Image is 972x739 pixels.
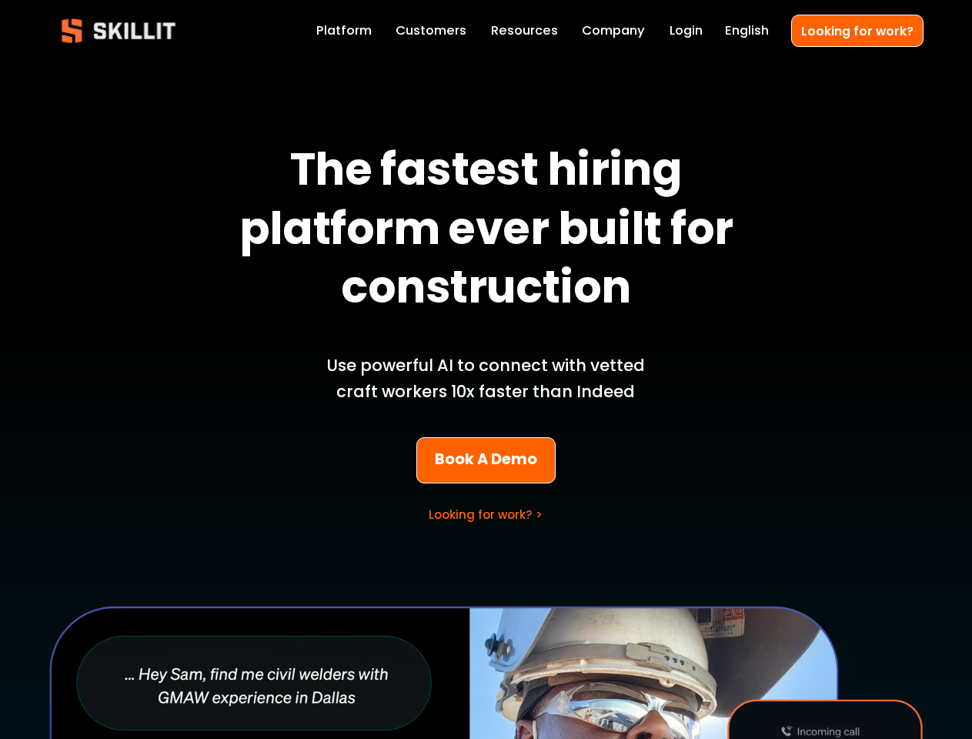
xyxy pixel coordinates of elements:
[725,22,769,41] span: English
[48,8,189,54] img: Skillit
[670,20,703,42] a: Login
[429,507,543,523] a: Looking for work? >
[791,15,924,46] a: Looking for work?
[396,20,466,42] a: Customers
[316,20,372,42] a: Platform
[416,437,555,483] a: Book A Demo
[582,20,645,42] a: Company
[306,353,666,405] p: Use powerful AI to connect with vetted craft workers 10x faster than Indeed
[725,20,769,42] div: language picker
[491,20,558,42] a: folder dropdown
[491,22,558,41] span: Resources
[239,135,742,330] strong: The fastest hiring platform ever built for construction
